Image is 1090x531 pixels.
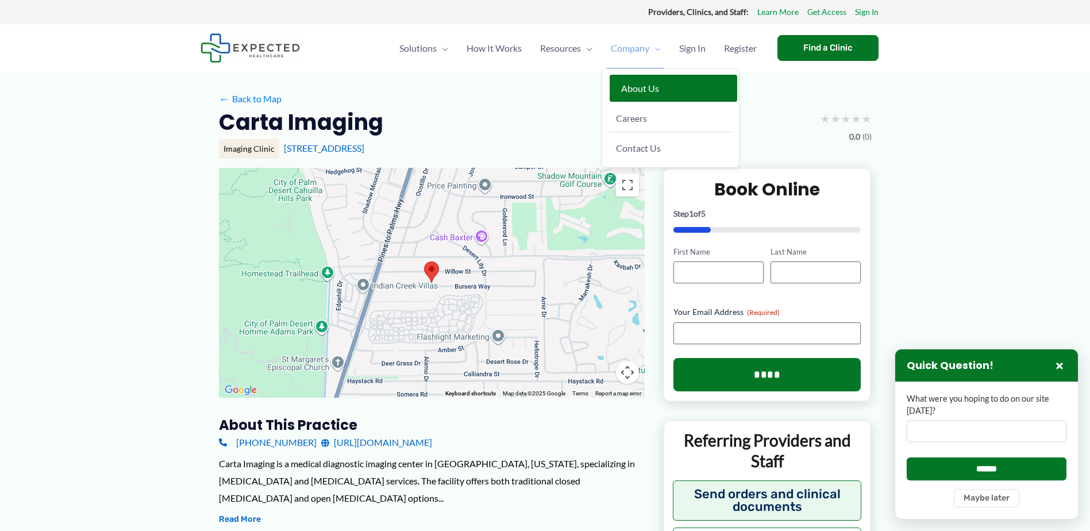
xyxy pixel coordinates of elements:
[219,93,230,104] span: ←
[219,416,645,434] h3: About this practice
[321,434,432,451] a: [URL][DOMAIN_NAME]
[222,383,260,398] img: Google
[390,28,766,68] nav: Primary Site Navigation
[621,83,659,94] span: About Us
[399,28,437,68] span: Solutions
[457,28,531,68] a: How It Works
[607,134,734,161] a: Contact Us
[611,28,649,68] span: Company
[616,113,647,124] span: Careers
[679,28,706,68] span: Sign In
[673,247,764,257] label: First Name
[855,5,879,20] a: Sign In
[595,390,641,397] a: Report a map error
[467,28,522,68] span: How It Works
[701,209,706,218] span: 5
[673,480,862,521] button: Send orders and clinical documents
[1053,359,1066,372] button: Close
[670,28,715,68] a: Sign In
[531,28,602,68] a: ResourcesMenu Toggle
[581,28,592,68] span: Menu Toggle
[747,308,780,317] span: (Required)
[807,5,846,20] a: Get Access
[954,489,1019,507] button: Maybe later
[219,434,317,451] a: [PHONE_NUMBER]
[851,108,861,129] span: ★
[607,105,734,132] a: Careers
[219,108,383,136] h2: Carta Imaging
[830,108,841,129] span: ★
[616,143,661,153] span: Contact Us
[219,139,279,159] div: Imaging Clinic
[219,90,282,107] a: ←Back to Map
[572,390,588,397] a: Terms (opens in new tab)
[649,28,661,68] span: Menu Toggle
[820,108,830,129] span: ★
[284,143,364,153] a: [STREET_ADDRESS]
[503,390,565,397] span: Map data ©2025 Google
[862,129,872,144] span: (0)
[771,247,861,257] label: Last Name
[616,174,639,197] button: Toggle fullscreen view
[437,28,448,68] span: Menu Toggle
[390,28,457,68] a: SolutionsMenu Toggle
[616,361,639,384] button: Map camera controls
[673,430,862,472] p: Referring Providers and Staff
[757,5,799,20] a: Learn More
[445,390,496,398] button: Keyboard shortcuts
[673,306,861,318] label: Your Email Address
[907,359,993,372] h3: Quick Question!
[648,7,749,17] strong: Providers, Clinics, and Staff:
[673,178,861,201] h2: Book Online
[907,393,1066,417] label: What were you hoping to do on our site [DATE]?
[201,33,300,63] img: Expected Healthcare Logo - side, dark font, small
[715,28,766,68] a: Register
[219,455,645,506] div: Carta Imaging is a medical diagnostic imaging center in [GEOGRAPHIC_DATA], [US_STATE], specializi...
[673,210,861,218] p: Step of
[222,383,260,398] a: Open this area in Google Maps (opens a new window)
[540,28,581,68] span: Resources
[219,513,261,526] button: Read More
[849,129,860,144] span: 0.0
[602,28,670,68] a: CompanyMenu Toggle
[841,108,851,129] span: ★
[861,108,872,129] span: ★
[689,209,694,218] span: 1
[724,28,757,68] span: Register
[610,75,737,102] a: About Us
[777,35,879,61] a: Find a Clinic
